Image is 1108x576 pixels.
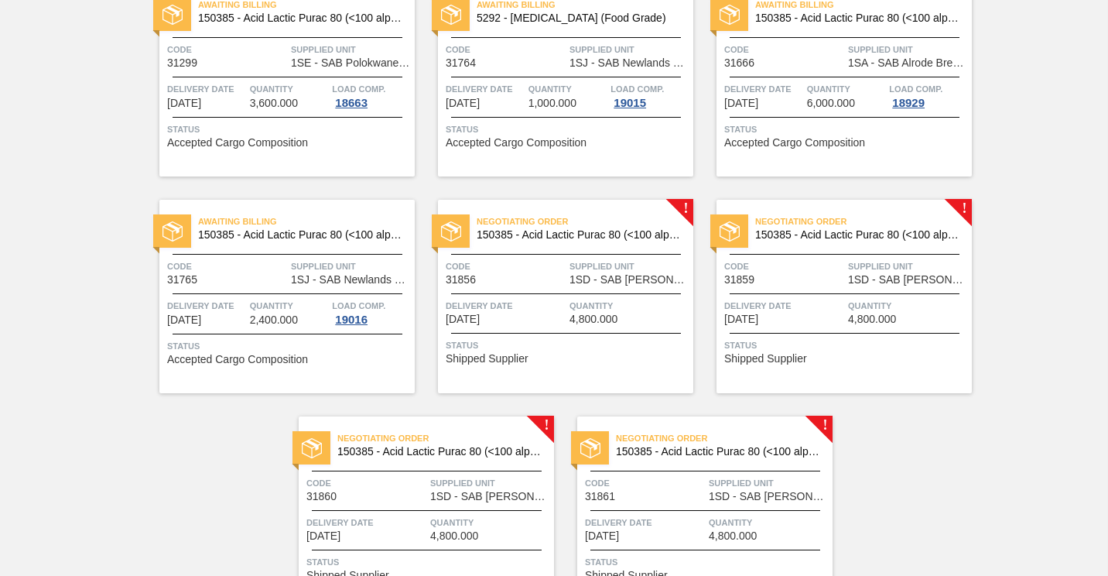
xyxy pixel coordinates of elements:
[446,274,476,286] span: 31856
[569,298,689,314] span: Quantity
[446,81,525,97] span: Delivery Date
[709,515,829,530] span: Quantity
[848,314,896,325] span: 4,800.000
[585,475,705,491] span: Code
[720,5,740,25] img: status
[693,200,972,393] a: !statusNegotiating Order150385 - Acid Lactic Purac 80 (<100 alpha)Code31859Supplied Unit1SD - SAB...
[167,81,246,97] span: Delivery Date
[477,12,681,24] span: 5292 - Calcium Chloride (Food Grade)
[337,446,542,458] span: 150385 - Acid Lactic Purac 80 (<100 alpha)
[430,530,478,542] span: 4,800.000
[724,98,758,109] span: 09/17/2025
[167,42,287,57] span: Code
[477,229,681,241] span: 150385 - Acid Lactic Purac 80 (<100 alpha)
[585,491,615,502] span: 31861
[332,97,371,109] div: 18663
[610,97,649,109] div: 19015
[291,274,411,286] span: 1SJ - SAB Newlands Brewery
[616,430,833,446] span: Negotiating Order
[724,298,844,314] span: Delivery Date
[291,259,411,274] span: Supplied Unit
[250,314,298,326] span: 2,400.000
[332,81,411,109] a: Load Comp.18663
[585,530,619,542] span: 11/03/2025
[332,298,411,326] a: Load Comp.19016
[430,491,550,502] span: 1SD - SAB Rosslyn Brewery
[306,475,426,491] span: Code
[755,229,959,241] span: 150385 - Acid Lactic Purac 80 (<100 alpha)
[709,530,757,542] span: 4,800.000
[477,214,693,229] span: Negotiating Order
[162,221,183,242] img: status
[724,274,754,286] span: 31859
[167,314,201,326] span: 09/21/2025
[415,200,693,393] a: !statusNegotiating Order150385 - Acid Lactic Purac 80 (<100 alpha)Code31856Supplied Unit1SD - SAB...
[337,430,554,446] span: Negotiating Order
[610,81,664,97] span: Load Comp.
[167,98,201,109] span: 09/05/2025
[709,491,829,502] span: 1SD - SAB Rosslyn Brewery
[569,57,689,69] span: 1SJ - SAB Newlands Brewery
[198,12,402,24] span: 150385 - Acid Lactic Purac 80 (<100 alpha)(25kg)
[807,81,886,97] span: Quantity
[446,314,480,325] span: 09/22/2025
[430,475,550,491] span: Supplied Unit
[569,314,617,325] span: 4,800.000
[302,438,322,458] img: status
[136,200,415,393] a: statusAwaiting Billing150385 - Acid Lactic Purac 80 (<100 alpha)Code31765Supplied Unit1SJ - SAB N...
[167,274,197,286] span: 31765
[616,446,820,458] span: 150385 - Acid Lactic Purac 80 (<100 alpha)
[724,122,968,137] span: Status
[167,298,246,314] span: Delivery Date
[250,81,329,97] span: Quantity
[198,229,402,241] span: 150385 - Acid Lactic Purac 80 (<100 alpha)
[306,491,337,502] span: 31860
[250,298,329,314] span: Quantity
[441,5,461,25] img: status
[569,274,689,286] span: 1SD - SAB Rosslyn Brewery
[430,515,550,530] span: Quantity
[441,221,461,242] img: status
[306,554,550,570] span: Status
[848,57,968,69] span: 1SA - SAB Alrode Brewery
[446,298,566,314] span: Delivery Date
[291,42,411,57] span: Supplied Unit
[167,259,287,274] span: Code
[724,42,844,57] span: Code
[755,12,959,24] span: 150385 - Acid Lactic Purac 80 (<100 alpha)(25kg)
[848,274,968,286] span: 1SD - SAB Rosslyn Brewery
[610,81,689,109] a: Load Comp.19015
[446,57,476,69] span: 31764
[807,98,855,109] span: 6,000.000
[724,259,844,274] span: Code
[198,214,415,229] span: Awaiting Billing
[306,515,426,530] span: Delivery Date
[848,298,968,314] span: Quantity
[446,353,528,365] span: Shipped Supplier
[446,42,566,57] span: Code
[569,259,689,274] span: Supplied Unit
[332,81,385,97] span: Load Comp.
[291,57,411,69] span: 1SE - SAB Polokwane Brewery
[720,221,740,242] img: status
[889,81,942,97] span: Load Comp.
[569,42,689,57] span: Supplied Unit
[167,354,308,365] span: Accepted Cargo Composition
[528,81,607,97] span: Quantity
[724,353,807,365] span: Shipped Supplier
[848,259,968,274] span: Supplied Unit
[446,137,586,149] span: Accepted Cargo Composition
[889,97,928,109] div: 18929
[332,314,371,326] div: 19016
[755,214,972,229] span: Negotiating Order
[724,338,968,353] span: Status
[724,81,803,97] span: Delivery Date
[167,122,411,137] span: Status
[167,338,411,354] span: Status
[724,314,758,325] span: 10/06/2025
[162,5,183,25] img: status
[724,137,865,149] span: Accepted Cargo Composition
[332,298,385,314] span: Load Comp.
[167,57,197,69] span: 31299
[446,338,689,353] span: Status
